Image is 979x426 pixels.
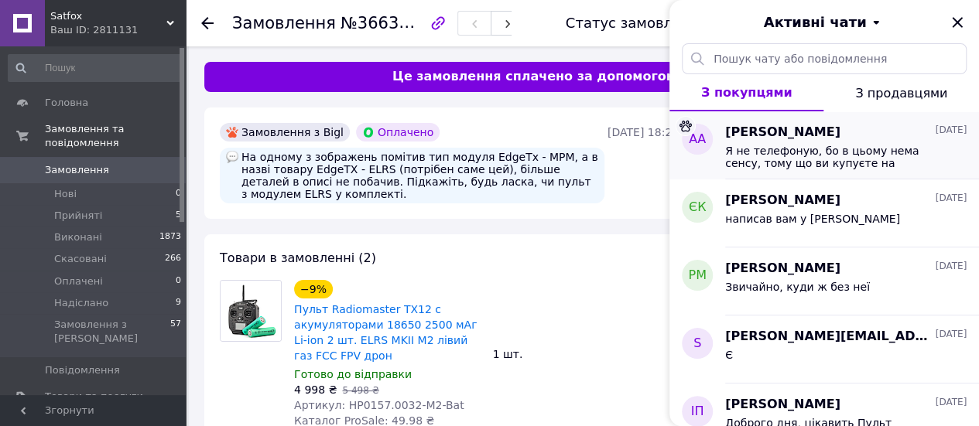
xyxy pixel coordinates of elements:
[935,328,967,341] span: [DATE]
[45,390,143,404] span: Товари та послуги
[701,85,792,100] span: З покупцями
[159,230,181,244] span: 1873
[725,145,945,169] span: Я не телефоную, бо в цьому нема сенсу, тому що ви купуєте на маркетплейсі. Практика телефонування...
[45,96,88,110] span: Головна
[176,209,181,223] span: 5
[45,163,109,177] span: Замовлення
[566,15,708,31] div: Статус замовлення
[669,111,979,179] button: АА[PERSON_NAME][DATE]Я не телефоную, бо в цьому нема сенсу, тому що ви купуєте на маркетплейсі. П...
[220,148,604,203] div: На одному з зображень помітив тип модуля EdgeTx - MPM, а в назві товару EdgeTX - ELRS (потрібен с...
[232,14,336,32] span: Замовлення
[855,86,947,101] span: З продавцями
[763,12,866,32] span: Активні чати
[725,124,840,141] span: [PERSON_NAME]
[54,230,102,244] span: Виконані
[688,267,706,285] span: РМ
[725,281,870,293] span: Звичайно, куди ж без неї
[45,363,120,377] span: Повідомлення
[54,209,102,223] span: Прийняті
[294,368,412,380] span: Готово до відправки
[935,396,967,409] span: [DATE]
[608,126,679,138] time: [DATE] 18:29
[220,250,376,265] span: Товари в замовленні (2)
[725,349,733,361] span: Є
[935,124,967,137] span: [DATE]
[689,199,707,216] span: ЄК
[392,68,678,86] span: Це замовлення сплачено за допомогою
[54,296,108,310] span: Надіслано
[682,43,967,74] input: Пошук чату або повідомлення
[342,385,378,396] span: 5 498 ₴
[50,9,166,23] span: Satfox
[294,399,464,411] span: Артикул: HP0157.0032-M2-Bat
[669,74,823,111] button: З покупцями
[669,247,979,315] button: РМ[PERSON_NAME][DATE]Звичайно, куди ж без неї
[294,383,337,396] span: 4 998 ₴
[713,12,936,32] button: Активні чати
[341,13,450,32] span: №366344338
[725,260,840,278] span: [PERSON_NAME]
[45,122,186,150] span: Замовлення та повідомлення
[165,252,181,266] span: 266
[669,315,979,383] button: s[PERSON_NAME][EMAIL_ADDRESS][DOMAIN_NAME][DATE]Є
[823,74,979,111] button: З продавцями
[693,335,701,353] span: s
[54,187,77,201] span: Нові
[487,343,686,365] div: 1 шт.
[725,213,900,225] span: написав вам у [PERSON_NAME]
[220,123,350,141] div: Замовлення з Bigl
[356,123,440,141] div: Оплачено
[948,13,967,32] button: Закрити
[669,179,979,247] button: ЄК[PERSON_NAME][DATE]написав вам у [PERSON_NAME]
[201,15,214,31] div: Повернутися назад
[294,303,477,362] a: Пульт Radiomaster TX12 с акумуляторами 18650 2500 мАг Li-ion 2 шт. ELRS MKII M2 лівий газ FCC FPV...
[226,151,238,163] img: :speech_balloon:
[8,54,183,82] input: Пошук
[935,192,967,205] span: [DATE]
[54,274,103,288] span: Оплачені
[176,187,181,201] span: 0
[176,296,181,310] span: 9
[176,274,181,288] span: 0
[221,281,281,341] img: Пульт Radiomaster TX12 с акумуляторами 18650 2500 мАг Li-ion 2 шт. ELRS MKII M2 лівий газ FCC FPV...
[725,396,840,414] span: [PERSON_NAME]
[54,318,170,346] span: Замовлення з [PERSON_NAME]
[689,131,706,148] span: АА
[935,260,967,273] span: [DATE]
[54,252,107,266] span: Скасовані
[170,318,181,346] span: 57
[691,403,704,421] span: ІП
[294,280,333,298] div: −9%
[725,192,840,210] span: [PERSON_NAME]
[50,23,186,37] div: Ваш ID: 2811131
[725,328,932,346] span: [PERSON_NAME][EMAIL_ADDRESS][DOMAIN_NAME]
